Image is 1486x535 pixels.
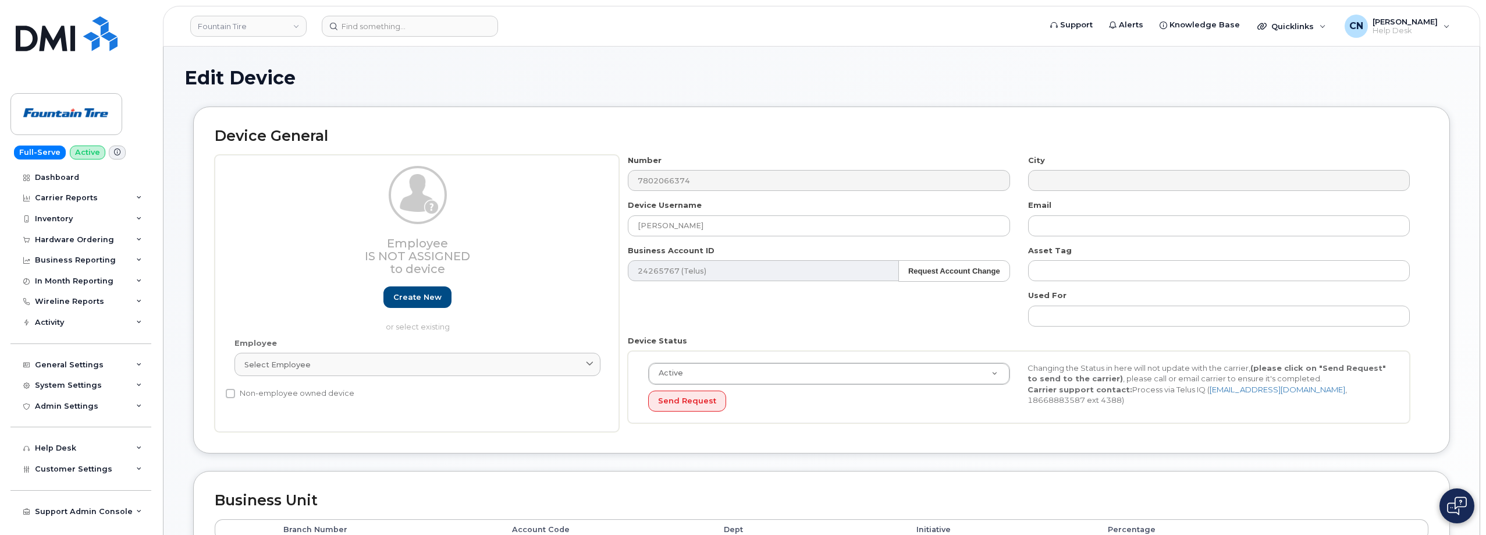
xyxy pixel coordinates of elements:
[628,200,702,211] label: Device Username
[215,493,1428,509] h2: Business Unit
[226,387,354,401] label: Non-employee owned device
[1028,245,1072,256] label: Asset Tag
[390,262,445,276] span: to device
[1028,290,1066,301] label: Used For
[652,368,683,378] span: Active
[1210,385,1345,394] a: [EMAIL_ADDRESS][DOMAIN_NAME]
[908,267,1000,275] strong: Request Account Change
[234,338,277,349] label: Employee
[648,391,726,412] button: Send Request
[234,353,600,376] a: Select employee
[1447,497,1467,515] img: Open chat
[1028,385,1132,394] strong: Carrier support contact:
[383,286,452,308] a: Create new
[628,245,714,256] label: Business Account ID
[365,249,470,263] span: Is not assigned
[649,363,1009,384] a: Active
[244,359,311,370] span: Select employee
[898,260,1010,282] button: Request Account Change
[628,335,687,346] label: Device Status
[1028,155,1045,166] label: City
[215,128,1428,144] h2: Device General
[184,68,1459,88] h1: Edit Device
[226,389,235,398] input: Non-employee owned device
[628,155,662,166] label: Number
[234,321,600,332] p: or select existing
[1028,200,1051,211] label: Email
[1019,363,1398,406] div: Changing the Status in here will not update with the carrier, , please call or email carrier to e...
[234,237,600,275] h3: Employee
